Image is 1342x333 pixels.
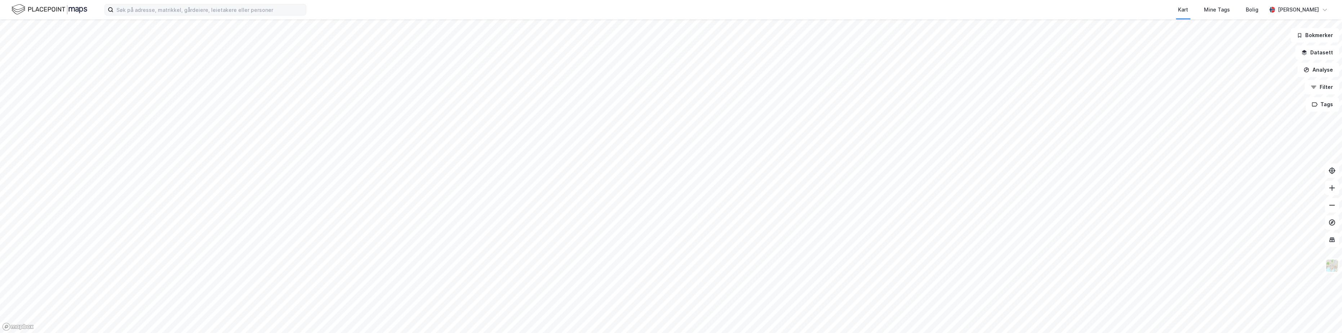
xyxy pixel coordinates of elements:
[1278,5,1319,14] div: [PERSON_NAME]
[12,3,87,16] img: logo.f888ab2527a4732fd821a326f86c7f29.svg
[1246,5,1258,14] div: Bolig
[1306,298,1342,333] iframe: Chat Widget
[1204,5,1230,14] div: Mine Tags
[1178,5,1188,14] div: Kart
[114,4,306,15] input: Søk på adresse, matrikkel, gårdeiere, leietakere eller personer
